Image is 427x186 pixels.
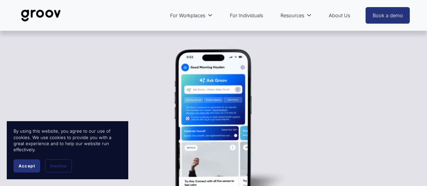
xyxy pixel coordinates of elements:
button: Decline [45,159,72,172]
a: folder dropdown [277,8,315,23]
p: By using this website, you agree to our use of cookies. We use cookies to provide you with a grea... [14,128,122,153]
a: Book a demo [366,7,410,24]
a: About Us [325,8,353,23]
span: Decline [50,163,66,168]
img: Groov | Unlock Human Potential at Work and in Life [17,4,65,27]
button: Accept [14,159,40,172]
a: folder dropdown [167,8,216,23]
span: For Workplaces [170,11,205,20]
span: Accept [19,163,35,168]
span: Resources [281,11,304,20]
a: For Individuals [226,8,266,23]
section: Cookie banner [7,121,128,179]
